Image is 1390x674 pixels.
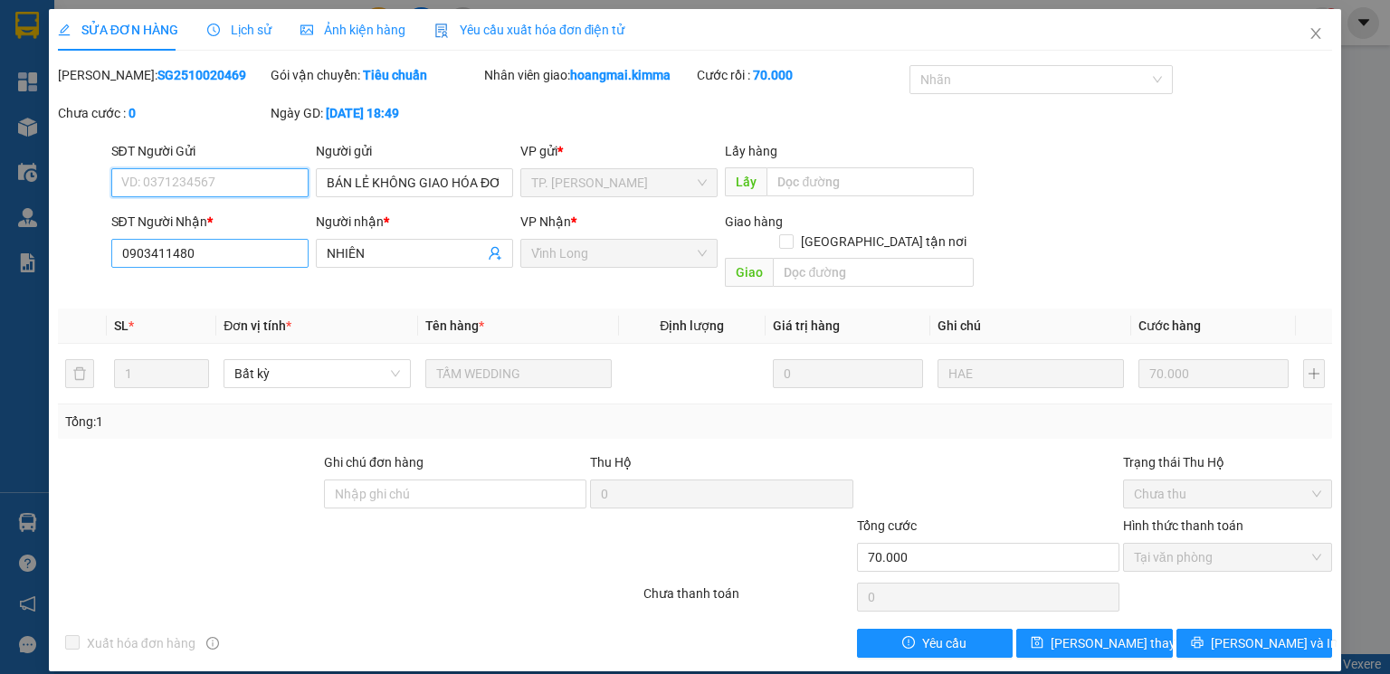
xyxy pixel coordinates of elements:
[316,141,513,161] div: Người gửi
[484,65,693,85] div: Nhân viên giao:
[1134,480,1321,508] span: Chưa thu
[520,141,718,161] div: VP gửi
[642,584,854,615] div: Chưa thanh toán
[129,106,136,120] b: 0
[1123,518,1243,533] label: Hình thức thanh toán
[65,359,94,388] button: delete
[531,240,707,267] span: Vĩnh Long
[58,103,267,123] div: Chưa cước :
[58,24,71,36] span: edit
[1031,636,1043,650] span: save
[1211,633,1338,653] span: [PERSON_NAME] và In
[326,106,399,120] b: [DATE] 18:49
[938,359,1124,388] input: Ghi Chú
[1290,9,1341,60] button: Close
[531,169,707,196] span: TP. Hồ Chí Minh
[111,212,309,232] div: SĐT Người Nhận
[1309,26,1323,41] span: close
[725,214,783,229] span: Giao hàng
[773,318,840,333] span: Giá trị hàng
[207,24,220,36] span: clock-circle
[1303,359,1325,388] button: plus
[773,258,974,287] input: Dọc đường
[58,23,178,37] span: SỬA ĐƠN HÀNG
[316,212,513,232] div: Người nhận
[425,318,484,333] span: Tên hàng
[324,479,586,508] input: Ghi chú đơn hàng
[922,633,966,653] span: Yêu cầu
[271,103,480,123] div: Ngày GD:
[697,65,906,85] div: Cước rồi :
[753,68,793,82] b: 70.000
[857,629,1014,658] button: exclamation-circleYêu cầu
[1176,629,1333,658] button: printer[PERSON_NAME] và In
[207,23,271,37] span: Lịch sử
[234,360,399,387] span: Bất kỳ
[271,65,480,85] div: Gói vận chuyển:
[157,68,246,82] b: SG2510020469
[725,167,766,196] span: Lấy
[520,214,571,229] span: VP Nhận
[425,359,612,388] input: VD: Bàn, Ghế
[434,24,449,38] img: icon
[363,68,427,82] b: Tiêu chuẩn
[1138,318,1201,333] span: Cước hàng
[1191,636,1204,650] span: printer
[488,246,502,261] span: user-add
[300,24,313,36] span: picture
[794,232,974,252] span: [GEOGRAPHIC_DATA] tận nơi
[206,637,219,650] span: info-circle
[324,455,424,470] label: Ghi chú đơn hàng
[300,23,405,37] span: Ảnh kiện hàng
[111,141,309,161] div: SĐT Người Gửi
[570,68,671,82] b: hoangmai.kimma
[725,258,773,287] span: Giao
[773,359,923,388] input: 0
[660,318,724,333] span: Định lượng
[590,455,632,470] span: Thu Hộ
[902,636,915,650] span: exclamation-circle
[224,318,291,333] span: Đơn vị tính
[1138,359,1289,388] input: 0
[1016,629,1173,658] button: save[PERSON_NAME] thay đổi
[1051,633,1195,653] span: [PERSON_NAME] thay đổi
[58,65,267,85] div: [PERSON_NAME]:
[766,167,974,196] input: Dọc đường
[114,318,129,333] span: SL
[857,518,917,533] span: Tổng cước
[1134,544,1321,571] span: Tại văn phòng
[434,23,625,37] span: Yêu cầu xuất hóa đơn điện tử
[65,412,538,432] div: Tổng: 1
[930,309,1131,344] th: Ghi chú
[80,633,203,653] span: Xuất hóa đơn hàng
[1123,452,1332,472] div: Trạng thái Thu Hộ
[725,144,777,158] span: Lấy hàng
